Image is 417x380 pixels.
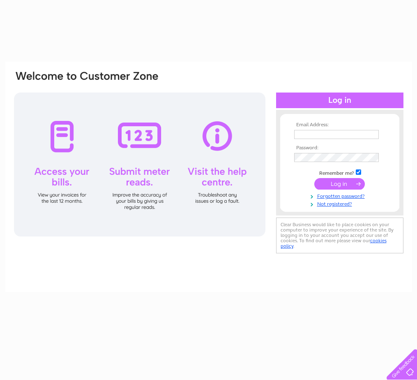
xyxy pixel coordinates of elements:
td: Remember me? [292,168,387,176]
input: Submit [314,178,365,190]
div: Clear Business would like to place cookies on your computer to improve your experience of the sit... [276,218,403,253]
th: Email Address: [292,122,387,128]
a: cookies policy [281,238,387,249]
a: Forgotten password? [294,192,387,199]
a: Not registered? [294,199,387,207]
th: Password: [292,145,387,151]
